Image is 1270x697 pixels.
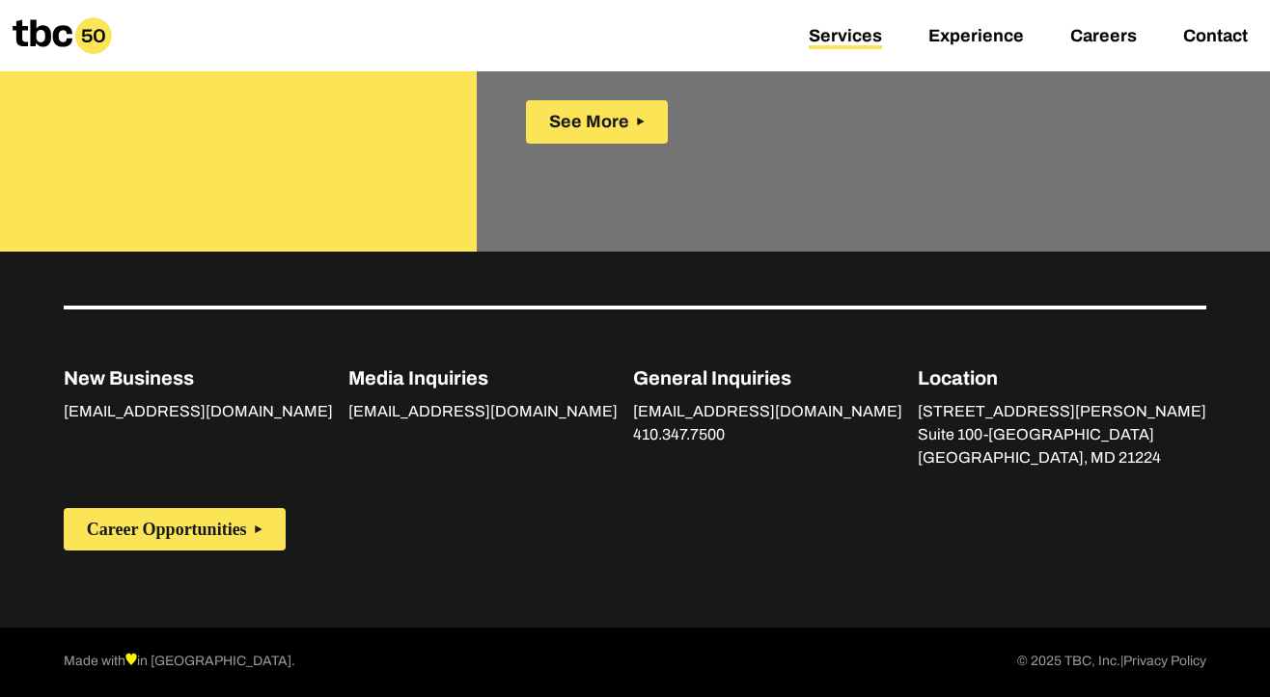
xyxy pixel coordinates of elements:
[64,403,333,424] a: [EMAIL_ADDRESS][DOMAIN_NAME]
[1183,26,1248,49] a: Contact
[1123,651,1206,674] a: Privacy Policy
[64,651,295,674] p: Made with in [GEOGRAPHIC_DATA].
[64,508,286,551] button: Career Opportunities
[809,26,882,49] a: Services
[1070,26,1137,49] a: Careers
[64,363,333,392] p: New Business
[918,400,1206,423] p: [STREET_ADDRESS][PERSON_NAME]
[928,26,1024,49] a: Experience
[549,112,629,132] span: See More
[526,100,668,144] button: See More
[348,403,618,424] a: [EMAIL_ADDRESS][DOMAIN_NAME]
[633,363,902,392] p: General Inquiries
[348,363,618,392] p: Media Inquiries
[918,423,1206,446] p: Suite 100-[GEOGRAPHIC_DATA]
[918,363,1206,392] p: Location
[1017,651,1206,674] p: © 2025 TBC, Inc.
[1120,654,1123,668] span: |
[918,446,1206,469] p: [GEOGRAPHIC_DATA], MD 21224
[87,520,247,540] span: Career Opportunities
[633,403,902,424] a: [EMAIL_ADDRESS][DOMAIN_NAME]
[633,426,725,447] a: 410.347.7500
